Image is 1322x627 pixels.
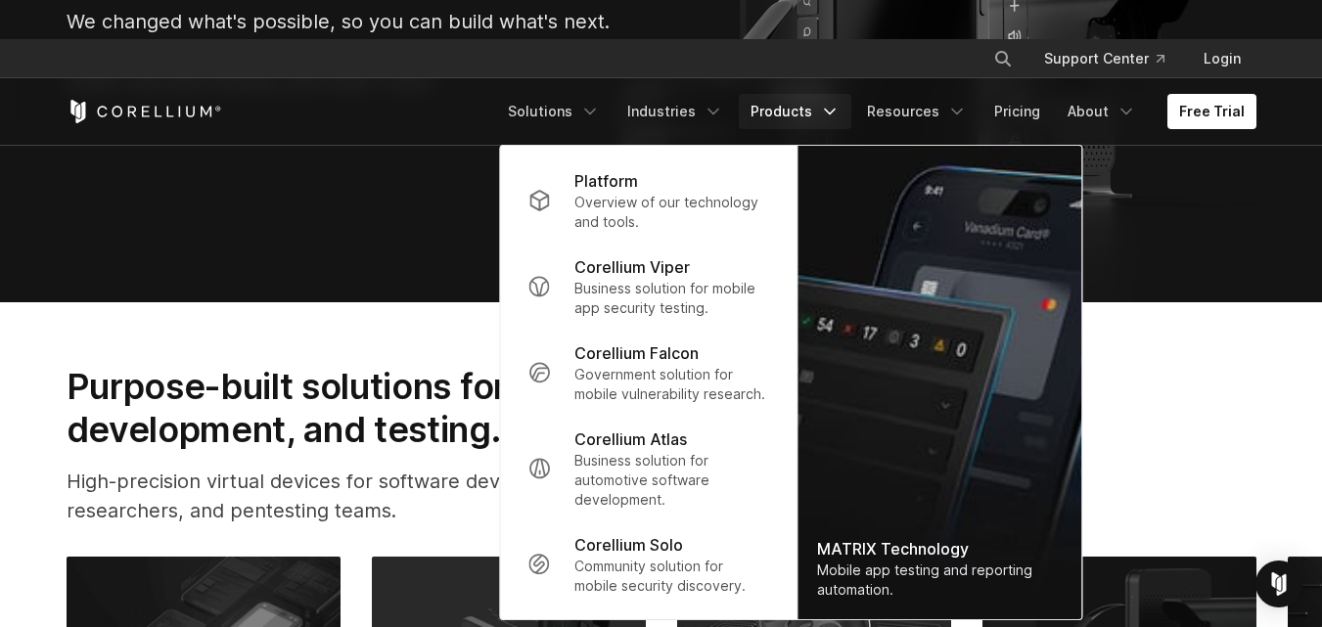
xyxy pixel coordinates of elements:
[574,533,683,557] p: Corellium Solo
[817,537,1063,560] div: MATRIX Technology
[574,557,769,596] p: Community solution for mobile security discovery.
[855,94,979,129] a: Resources
[574,255,690,279] p: Corellium Viper
[512,157,785,244] a: Platform Overview of our technology and tools.
[1188,41,1256,76] a: Login
[574,341,699,365] p: Corellium Falcon
[798,146,1082,619] a: MATRIX Technology Mobile app testing and reporting automation.
[1255,560,1302,607] div: Open Intercom Messenger
[982,94,1052,129] a: Pricing
[739,94,851,129] a: Products
[574,279,769,318] p: Business solution for mobile app security testing.
[574,193,769,232] p: Overview of our technology and tools.
[67,467,734,525] p: High-precision virtual devices for software developers, security researchers, and pentesting teams.
[1056,94,1148,129] a: About
[798,146,1082,619] img: Matrix_WebNav_1x
[817,560,1063,600] div: Mobile app testing and reporting automation.
[574,169,638,193] p: Platform
[574,365,769,404] p: Government solution for mobile vulnerability research.
[985,41,1021,76] button: Search
[496,94,612,129] a: Solutions
[67,100,222,123] a: Corellium Home
[1167,94,1256,129] a: Free Trial
[512,330,785,416] a: Corellium Falcon Government solution for mobile vulnerability research.
[512,521,785,607] a: Corellium Solo Community solution for mobile security discovery.
[512,244,785,330] a: Corellium Viper Business solution for mobile app security testing.
[1028,41,1180,76] a: Support Center
[496,94,1256,129] div: Navigation Menu
[574,427,687,451] p: Corellium Atlas
[512,416,785,521] a: Corellium Atlas Business solution for automotive software development.
[67,7,654,95] p: We changed what's possible, so you can build what's next. Virtual devices for iOS, Android, and A...
[970,41,1256,76] div: Navigation Menu
[615,94,735,129] a: Industries
[67,365,734,452] h2: Purpose-built solutions for research, development, and testing.
[574,451,769,510] p: Business solution for automotive software development.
